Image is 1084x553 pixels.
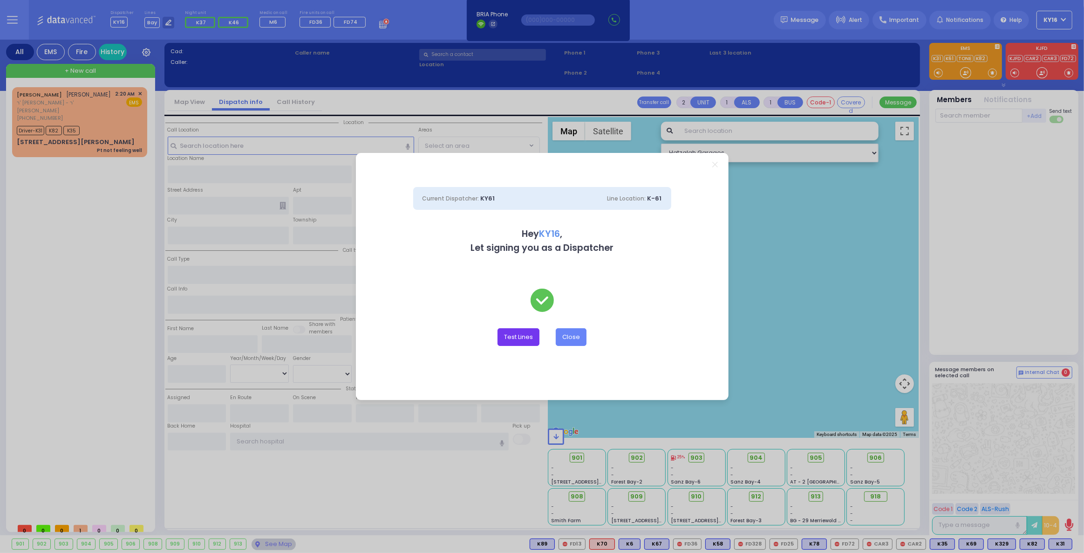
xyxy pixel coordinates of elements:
[498,328,539,346] button: Test Lines
[423,194,479,202] span: Current Dispatcher:
[470,242,614,254] b: Let signing you as a Dispatcher
[531,289,554,312] img: check-green.svg
[522,228,562,240] b: Hey ,
[481,194,495,203] span: KY61
[607,194,646,202] span: Line Location:
[556,328,586,346] button: Close
[712,162,717,167] a: Close
[539,228,560,240] span: KY16
[648,194,662,203] span: K-61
